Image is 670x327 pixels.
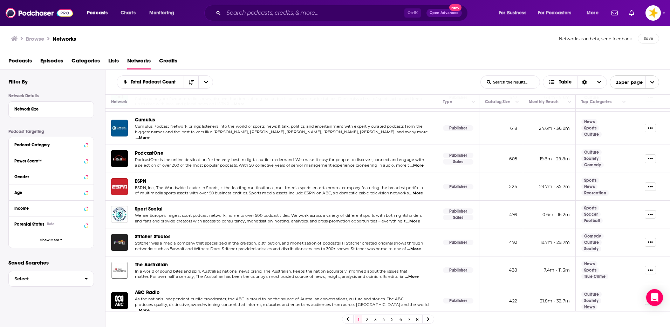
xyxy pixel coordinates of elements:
h2: Choose List sort [117,75,213,89]
span: In a world of sound bites and spin, Australia’s national news brand, The Australian, keeps the na... [135,269,408,274]
a: Sports [581,267,599,273]
span: 618 [510,126,517,131]
a: True Crime [581,274,608,279]
img: ABC Radio [111,292,128,309]
a: Podchaser - Follow, Share and Rate Podcasts [6,6,73,20]
span: Show More [40,238,59,242]
a: Episodes [40,55,63,69]
a: Sports [581,178,599,183]
h2: Choose View [543,75,607,89]
span: matter. For over half a century, The Australian has been the country’s most trusted source of new... [135,274,404,279]
span: ...More [410,163,424,168]
span: Categories [71,55,100,69]
img: The Australian [111,262,128,279]
button: Power Score™ [14,156,88,165]
button: open menu [533,7,582,19]
button: Column Actions [566,98,574,106]
button: Save [638,34,659,44]
a: Sports [581,125,599,131]
span: ...More [136,308,150,313]
button: Column Actions [469,98,478,106]
span: ...More [407,246,421,252]
button: Column Actions [620,98,628,106]
button: Income [14,203,88,212]
button: open menu [117,80,184,85]
a: 3 [372,315,379,323]
a: Cumulus [111,120,128,136]
button: open menu [198,76,213,88]
p: Publisher [443,184,473,189]
a: 6 [397,315,404,323]
button: Column Actions [513,98,521,106]
button: Podcast Category [14,140,88,149]
a: Sport Social [111,206,128,223]
button: Show profile menu [645,5,661,21]
a: 2 [363,315,370,323]
span: networks such as Earwolf and Witness Docs. Stitcher provided ad sales and distribution services t... [135,246,406,251]
p: Sales [443,159,473,165]
span: Open Advanced [430,11,459,15]
button: Show More Button [645,296,656,305]
span: PodcastOne is the online destination for the very best in digital audio on-demand. We make it eas... [135,157,424,162]
span: ...More [136,135,150,141]
a: The Australian [135,262,168,268]
button: Parental StatusBeta [14,219,88,228]
span: As the nation’s independent public broadcaster, the ABC is proud to be the source of Australian c... [135,296,404,301]
span: Stitcher was a media company that specialized in the creation, distribution, and monetization of ... [135,241,423,246]
span: Networks [127,55,151,69]
a: Show notifications dropdown [609,7,621,19]
span: For Podcasters [538,8,572,18]
span: produces quality, distinctive, award-winning content that informs, educates and entertains audien... [135,302,429,307]
p: 24.6m - 36.9m [529,125,570,131]
p: 7.4m - 11.3m [529,267,570,273]
div: Age [14,190,82,195]
div: Catalog Size [485,98,510,106]
span: For Business [499,8,526,18]
p: Podcast Targeting [8,129,94,134]
span: 492 [509,240,517,245]
span: ...More [409,191,423,196]
a: Comedy [581,162,604,168]
div: Sort Direction [577,76,592,88]
button: Select [8,271,94,287]
span: Cumulus [135,117,155,123]
a: News [581,119,597,125]
span: ...More [406,219,420,224]
span: of multimedia sports assets with over 50 business entities. Sports media assets include ESPN on A... [135,191,409,195]
a: Credits [159,55,177,69]
p: Publisher [443,267,473,273]
a: Culture [581,132,602,137]
button: open menu [610,75,659,89]
span: 605 [509,156,517,161]
a: Networks [53,35,76,42]
a: Culture [581,292,602,297]
a: Stitcher Studios [135,234,170,240]
p: Network Details [8,93,94,98]
a: Sports [581,205,599,211]
div: Power Score™ [14,159,82,163]
a: ABC Radio [135,289,160,295]
span: 25 per page [610,77,643,88]
a: ESPN [135,178,146,184]
button: Networks is in beta, send feedback. [557,34,635,44]
span: 524 [509,184,517,189]
button: Show More Button [645,154,656,163]
button: Network Size [14,105,88,113]
span: a selection of over 200 of the most popular podcasts. With 50 collective years of senior manageme... [135,163,409,168]
img: Stitcher Studios [111,234,128,251]
a: PodcastOne [111,150,128,167]
button: Show More Button [645,210,656,219]
div: Network [111,98,127,106]
img: User Profile [645,5,661,21]
span: Podcasts [8,55,32,69]
span: Ctrl K [404,8,421,18]
a: ESPN [111,178,128,195]
h3: Browse [26,35,44,42]
a: Lists [108,55,119,69]
input: Search podcasts, credits, & more... [224,7,404,19]
button: open menu [582,7,607,19]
